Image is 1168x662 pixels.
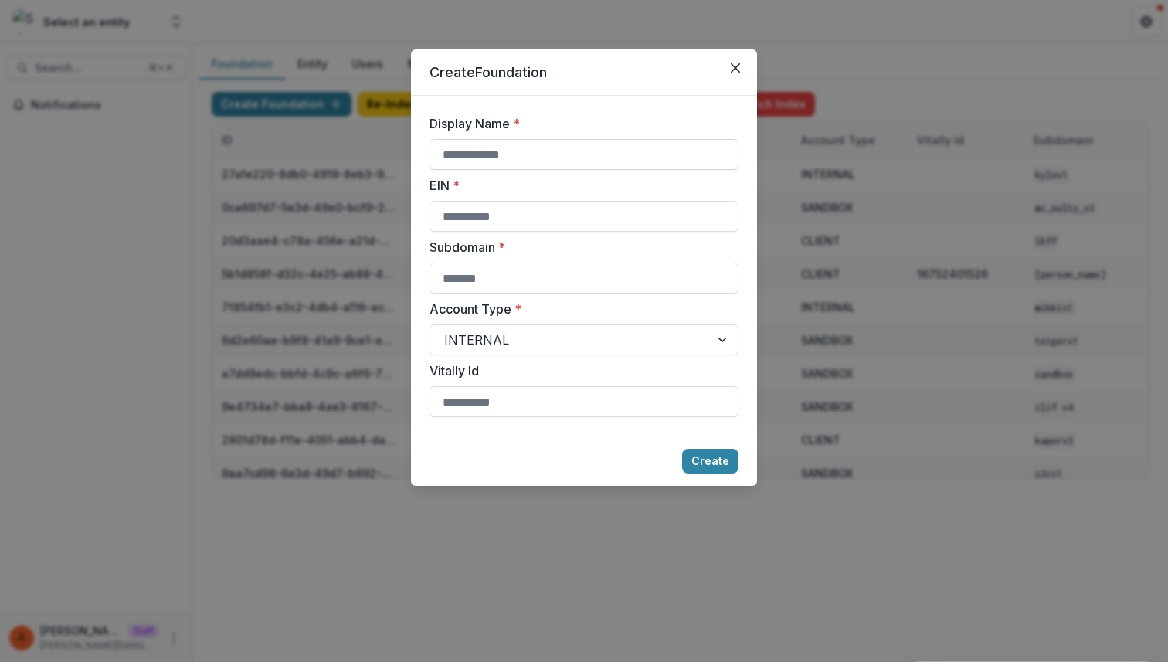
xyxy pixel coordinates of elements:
[682,449,738,474] button: Create
[430,300,729,318] label: Account Type
[411,49,757,96] header: Create Foundation
[723,56,748,80] button: Close
[430,176,729,195] label: EIN
[430,238,729,256] label: Subdomain
[430,362,729,380] label: Vitally Id
[430,114,729,133] label: Display Name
